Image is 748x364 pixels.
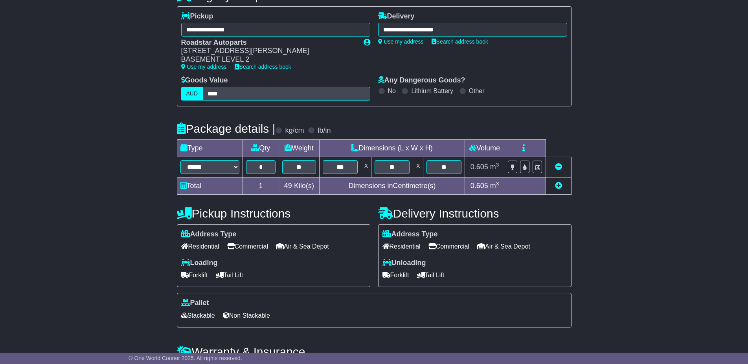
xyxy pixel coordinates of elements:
[477,240,530,252] span: Air & Sea Depot
[243,139,279,157] td: Qty
[496,162,499,168] sup: 3
[378,38,424,45] a: Use my address
[411,87,453,95] label: Lithium Battery
[235,64,291,70] a: Search address book
[243,177,279,194] td: 1
[319,177,465,194] td: Dimensions in Centimetre(s)
[279,139,320,157] td: Weight
[555,163,562,171] a: Remove this item
[319,139,465,157] td: Dimensions (L x W x H)
[227,240,268,252] span: Commercial
[432,38,488,45] a: Search address book
[382,259,426,267] label: Unloading
[177,207,370,220] h4: Pickup Instructions
[285,126,304,135] label: kg/cm
[181,259,218,267] label: Loading
[181,309,215,322] span: Stackable
[470,182,488,190] span: 0.605
[417,269,445,281] span: Tail Lift
[181,64,227,70] a: Use my address
[428,240,469,252] span: Commercial
[177,177,243,194] td: Total
[361,157,371,177] td: x
[388,87,396,95] label: No
[177,345,572,358] h4: Warranty & Insurance
[382,230,438,239] label: Address Type
[413,157,423,177] td: x
[216,269,243,281] span: Tail Lift
[129,355,242,361] span: © One World Courier 2025. All rights reserved.
[378,76,465,85] label: Any Dangerous Goods?
[223,309,270,322] span: Non Stackable
[181,240,219,252] span: Residential
[181,87,203,101] label: AUD
[382,240,421,252] span: Residential
[181,269,208,281] span: Forklift
[378,207,572,220] h4: Delivery Instructions
[382,269,409,281] span: Forklift
[181,12,213,21] label: Pickup
[181,55,356,64] div: BASEMENT LEVEL 2
[378,12,415,21] label: Delivery
[555,182,562,190] a: Add new item
[181,76,228,85] label: Goods Value
[470,163,488,171] span: 0.605
[276,240,329,252] span: Air & Sea Depot
[181,47,356,55] div: [STREET_ADDRESS][PERSON_NAME]
[181,299,209,307] label: Pallet
[279,177,320,194] td: Kilo(s)
[284,182,292,190] span: 49
[490,182,499,190] span: m
[181,230,237,239] label: Address Type
[465,139,504,157] td: Volume
[469,87,485,95] label: Other
[177,122,276,135] h4: Package details |
[490,163,499,171] span: m
[318,126,331,135] label: lb/in
[181,38,356,47] div: Roadstar Autoparts
[496,181,499,187] sup: 3
[177,139,243,157] td: Type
